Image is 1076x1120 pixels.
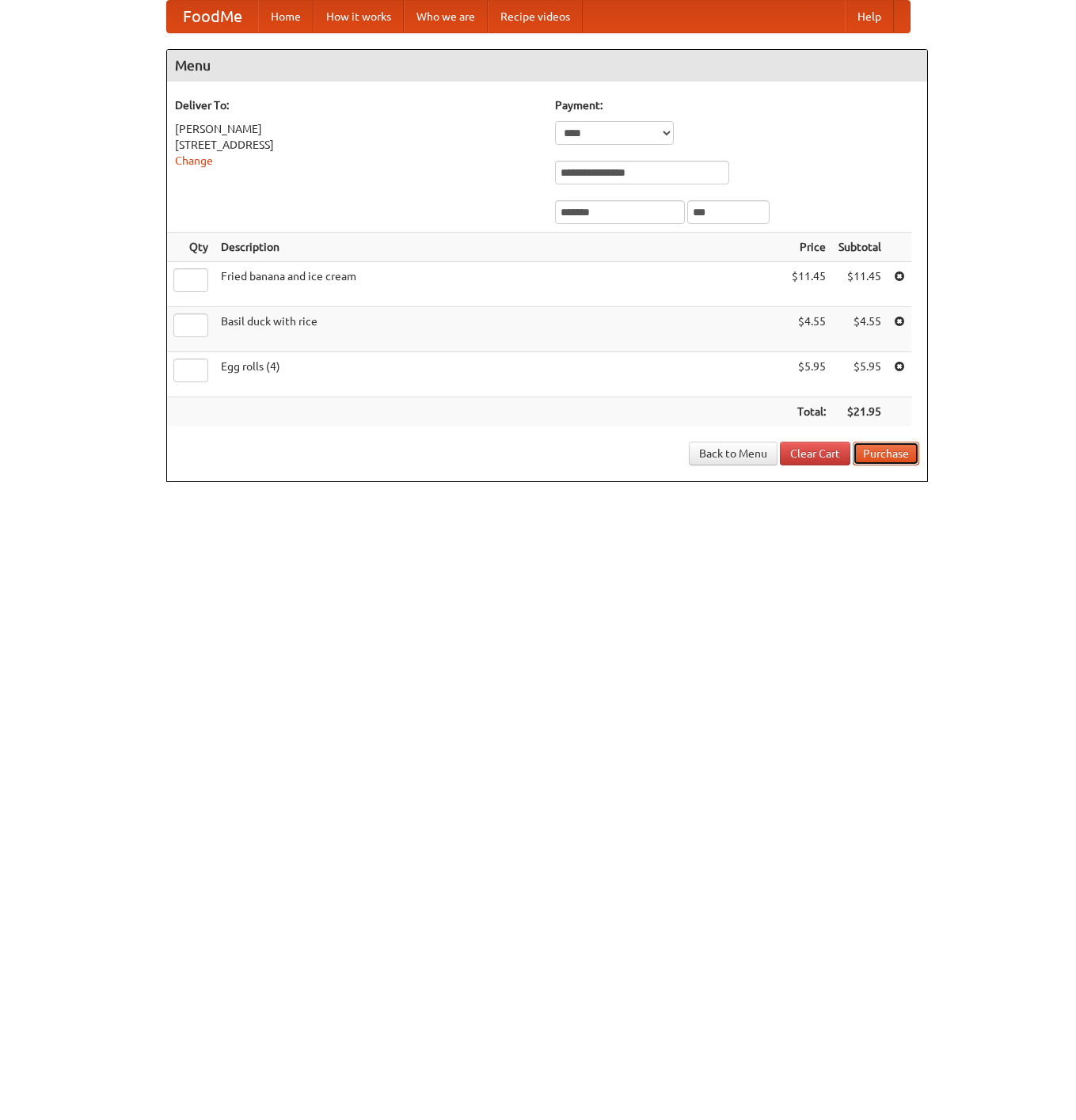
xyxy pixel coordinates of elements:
h4: Menu [167,50,927,82]
a: Help [845,1,894,32]
a: Change [175,154,213,167]
td: Fried banana and ice cream [215,262,785,307]
td: $11.45 [832,262,888,307]
th: Subtotal [832,233,888,262]
td: $5.95 [832,352,888,397]
th: Total: [785,397,832,427]
h5: Deliver To: [175,97,539,113]
h5: Payment: [555,97,919,113]
a: Recipe videos [488,1,583,32]
a: Home [258,1,314,32]
div: [STREET_ADDRESS] [175,137,539,153]
td: Egg rolls (4) [215,352,785,397]
th: Price [785,233,832,262]
a: How it works [314,1,404,32]
td: $4.55 [832,307,888,352]
td: $5.95 [785,352,832,397]
a: FoodMe [167,1,258,32]
button: Purchase [853,442,919,465]
div: [PERSON_NAME] [175,121,539,137]
th: $21.95 [832,397,888,427]
td: $4.55 [785,307,832,352]
td: Basil duck with rice [215,307,785,352]
td: $11.45 [785,262,832,307]
a: Back to Menu [689,442,778,465]
a: Who we are [404,1,488,32]
a: Clear Cart [780,442,850,465]
th: Qty [167,233,215,262]
th: Description [215,233,785,262]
